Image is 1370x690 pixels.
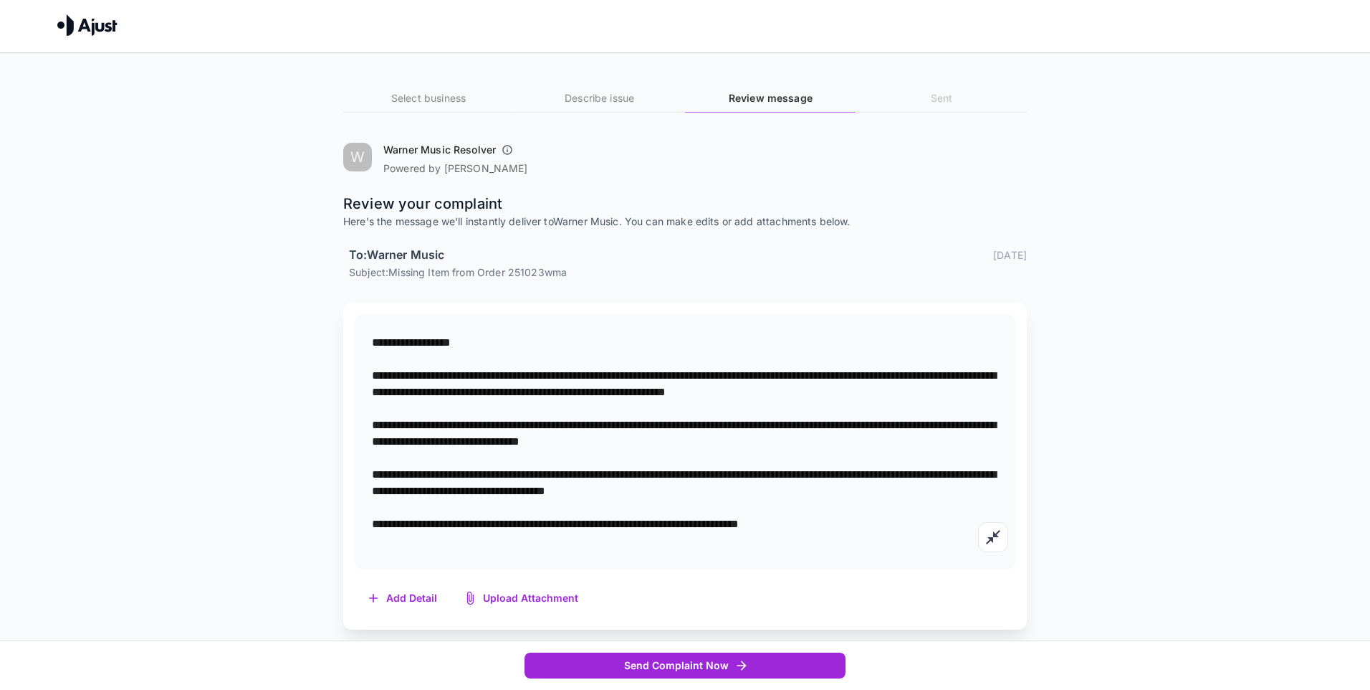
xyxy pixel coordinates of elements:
h6: Warner Music Resolver [383,143,496,157]
p: [DATE] [993,247,1027,263]
div: W [343,143,372,171]
button: Add Detail [355,584,451,613]
p: Powered by [PERSON_NAME] [383,161,528,176]
p: Subject: Missing Item from Order 251023wma [349,265,1027,280]
button: Send Complaint Now [524,653,846,679]
h6: Describe issue [514,90,685,106]
p: Here's the message we'll instantly deliver to Warner Music . You can make edits or add attachment... [343,214,1027,229]
h6: To: Warner Music [349,246,444,265]
p: Review your complaint [343,193,1027,214]
button: Upload Attachment [451,584,593,613]
h6: Sent [856,90,1027,106]
h6: Review message [685,90,856,106]
h6: Select business [343,90,514,106]
img: Ajust [57,14,118,36]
